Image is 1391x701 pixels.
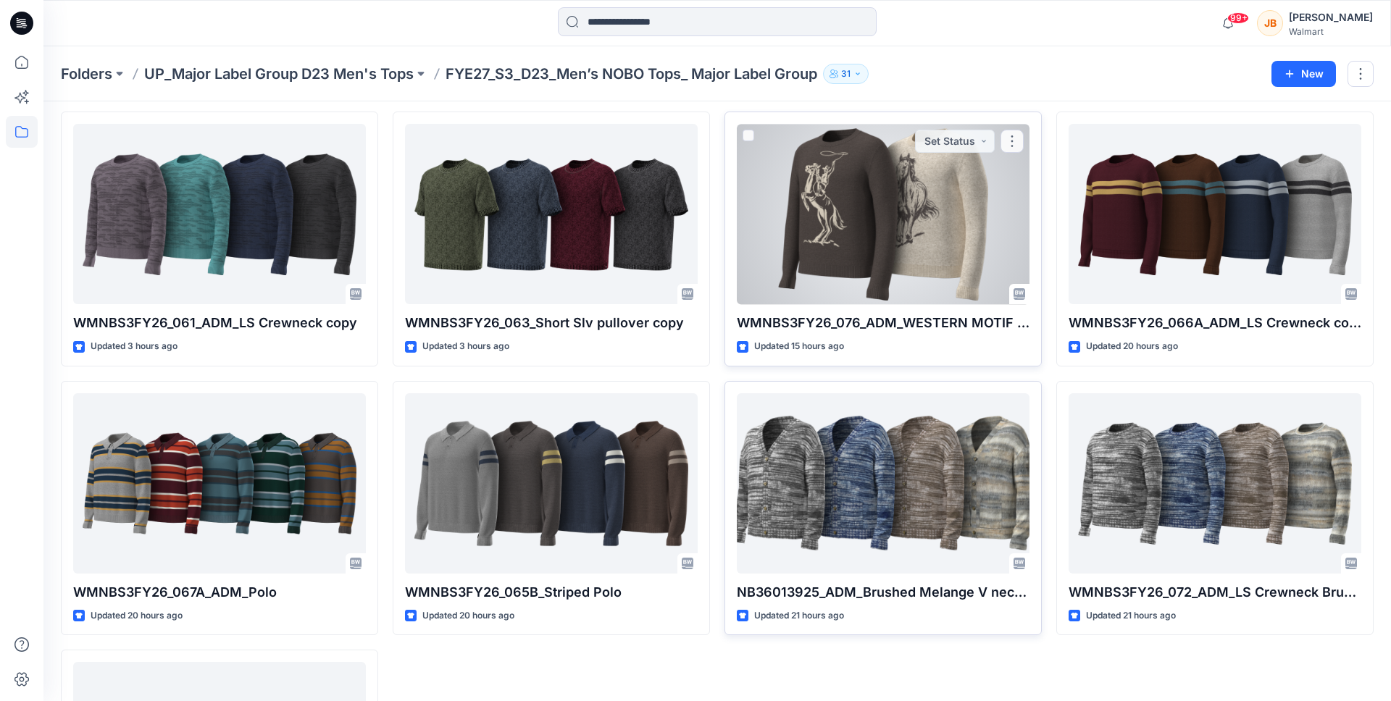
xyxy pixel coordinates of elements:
a: WMNBS3FY26_063_Short Slv pullover copy [405,124,698,304]
p: WMNBS3FY26_072_ADM_LS Crewneck Brushed [1069,582,1361,603]
p: 31 [841,66,851,82]
a: WMNBS3FY26_066A_ADM_LS Crewneck copy [1069,124,1361,304]
p: Updated 21 hours ago [754,608,844,624]
span: 99+ [1227,12,1249,24]
p: WMNBS3FY26_061_ADM_LS Crewneck copy [73,313,366,333]
p: WMNBS3FY26_063_Short Slv pullover copy [405,313,698,333]
p: Updated 3 hours ago [91,339,177,354]
div: Walmart [1289,26,1373,37]
a: Folders [61,64,112,84]
button: 31 [823,64,869,84]
button: New [1271,61,1336,87]
p: Updated 21 hours ago [1086,608,1176,624]
div: [PERSON_NAME] [1289,9,1373,26]
p: Updated 20 hours ago [422,608,514,624]
a: WMNBS3FY26_076_ADM_WESTERN MOTIF CREWNECK [737,124,1029,304]
a: WMNBS3FY26_061_ADM_LS Crewneck copy [73,124,366,304]
p: FYE27_S3_D23_Men’s NOBO Tops_ Major Label Group [446,64,817,84]
p: WMNBS3FY26_065B_Striped Polo [405,582,698,603]
a: UP_Major Label Group D23 Men's Tops [144,64,414,84]
a: WMNBS3FY26_067A_ADM_Polo [73,393,366,574]
p: Updated 3 hours ago [422,339,509,354]
p: Updated 15 hours ago [754,339,844,354]
a: WMNBS3FY26_072_ADM_LS Crewneck Brushed [1069,393,1361,574]
p: NB36013925_ADM_Brushed Melange V neck Cardi [737,582,1029,603]
p: WMNBS3FY26_076_ADM_WESTERN MOTIF CREWNECK [737,313,1029,333]
div: JB [1257,10,1283,36]
p: Updated 20 hours ago [1086,339,1178,354]
p: WMNBS3FY26_067A_ADM_Polo [73,582,366,603]
a: WMNBS3FY26_065B_Striped Polo [405,393,698,574]
p: Updated 20 hours ago [91,608,183,624]
a: NB36013925_ADM_Brushed Melange V neck Cardi [737,393,1029,574]
p: WMNBS3FY26_066A_ADM_LS Crewneck copy [1069,313,1361,333]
